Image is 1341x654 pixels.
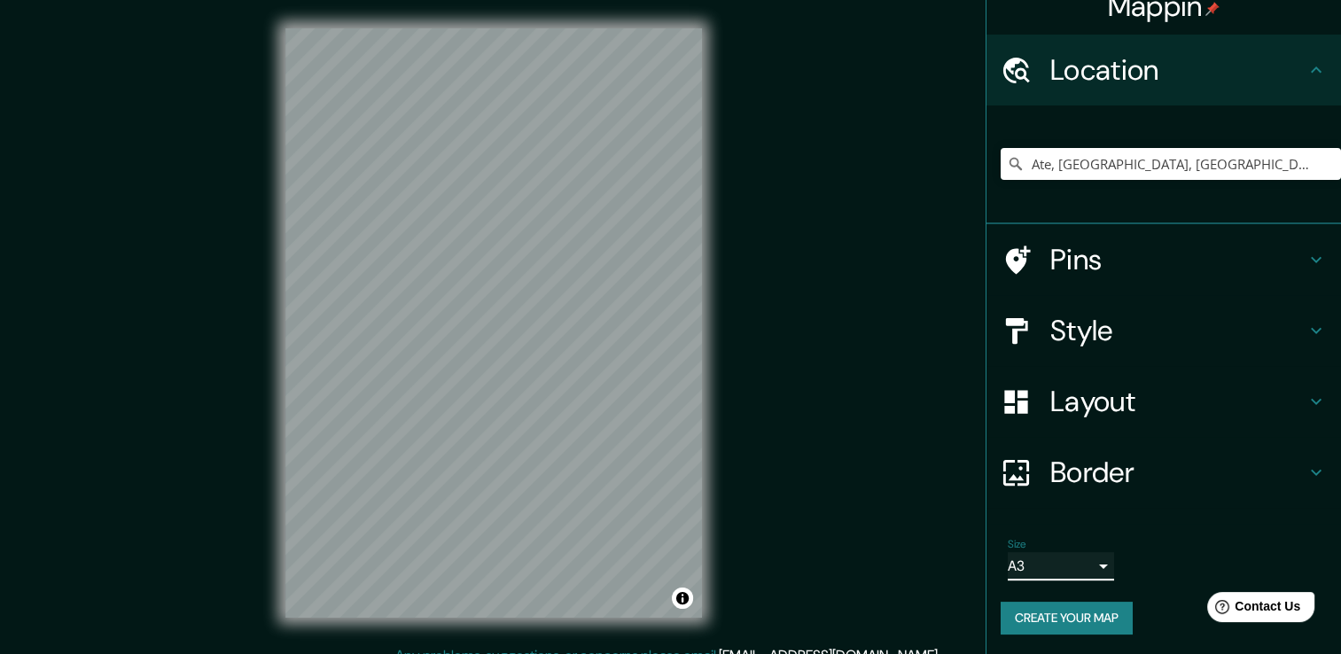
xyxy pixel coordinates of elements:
button: Toggle attribution [672,588,693,609]
div: Location [986,35,1341,105]
canvas: Map [285,28,702,618]
h4: Layout [1050,384,1306,419]
div: Style [986,295,1341,366]
img: pin-icon.png [1205,2,1220,16]
div: Border [986,437,1341,508]
div: Pins [986,224,1341,295]
iframe: Help widget launcher [1183,585,1322,635]
h4: Style [1050,313,1306,348]
h4: Border [1050,455,1306,490]
div: Layout [986,366,1341,437]
h4: Pins [1050,242,1306,277]
button: Create your map [1001,602,1133,635]
input: Pick your city or area [1001,148,1341,180]
div: A3 [1008,552,1114,580]
h4: Location [1050,52,1306,88]
label: Size [1008,537,1026,552]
